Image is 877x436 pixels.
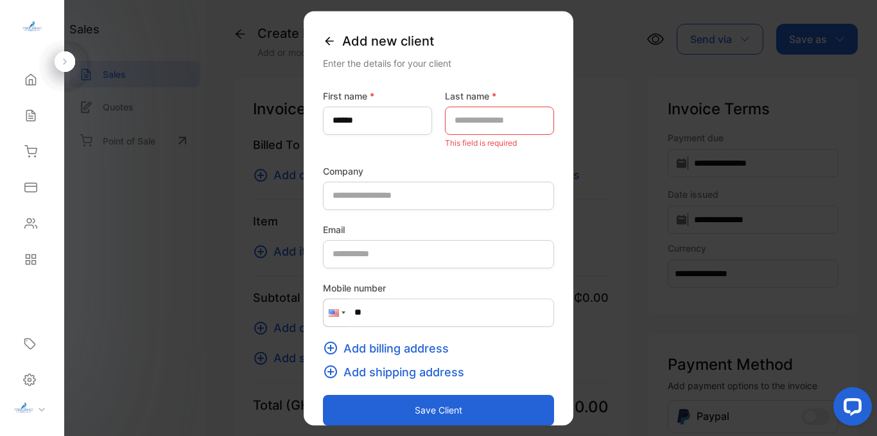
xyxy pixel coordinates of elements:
div: United States: + 1 [324,299,348,326]
iframe: LiveChat chat widget [823,382,877,436]
span: Add shipping address [343,363,464,381]
label: Company [323,164,554,178]
img: profile [14,398,33,417]
span: Add new client [342,31,434,51]
button: Save client [323,395,554,426]
img: logo [22,17,42,36]
button: Add shipping address [323,363,472,381]
label: First name [323,89,432,103]
p: This field is required [445,135,554,152]
div: Enter the details for your client [323,57,554,70]
label: Email [323,223,554,236]
span: Add billing address [343,340,449,357]
label: Last name [445,89,554,103]
label: Mobile number [323,281,554,295]
button: Add billing address [323,340,456,357]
